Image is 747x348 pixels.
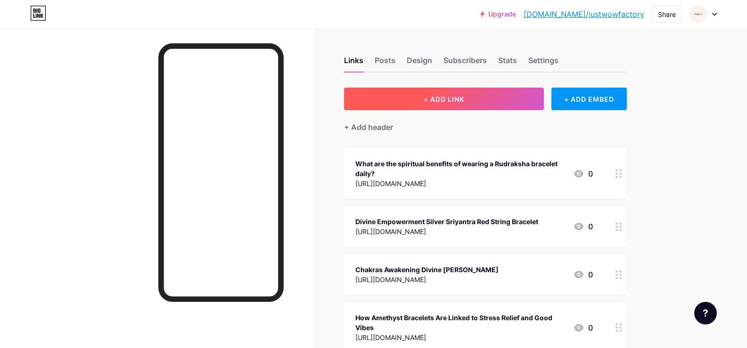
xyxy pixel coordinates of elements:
[355,332,566,342] div: [URL][DOMAIN_NAME]
[658,9,676,19] div: Share
[355,159,566,178] div: What are the spiritual benefits of wearing a Rudraksha bracelet daily?
[551,88,626,110] div: + ADD EMBED
[498,55,517,72] div: Stats
[355,178,566,188] div: [URL][DOMAIN_NAME]
[407,55,432,72] div: Design
[689,5,707,23] img: justwowfactory
[573,322,593,333] div: 0
[355,313,566,332] div: How Amethyst Bracelets Are Linked to Stress Relief and Good Vibes
[344,121,393,133] div: + Add header
[443,55,487,72] div: Subscribers
[480,10,516,18] a: Upgrade
[573,269,593,280] div: 0
[528,55,558,72] div: Settings
[524,8,644,20] a: [DOMAIN_NAME]/justwowfactory
[355,275,499,284] div: [URL][DOMAIN_NAME]
[355,265,499,275] div: Chakras Awakening Divine [PERSON_NAME]
[375,55,395,72] div: Posts
[573,221,593,232] div: 0
[344,55,363,72] div: Links
[355,217,538,227] div: Divine Empowerment Silver Sriyantra Red String Bracelet
[573,168,593,179] div: 0
[344,88,544,110] button: + ADD LINK
[424,95,464,103] span: + ADD LINK
[355,227,538,236] div: [URL][DOMAIN_NAME]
